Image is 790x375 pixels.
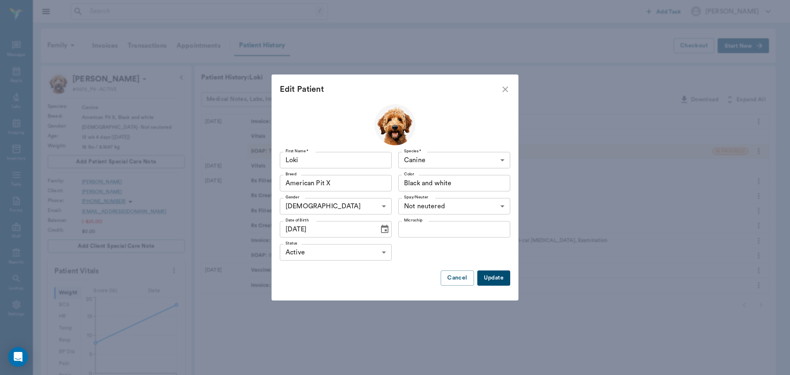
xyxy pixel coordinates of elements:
[8,347,28,367] div: Open Intercom Messenger
[286,194,300,200] label: Gender
[280,221,373,238] input: MM/DD/YYYY
[286,171,297,177] label: Breed
[404,171,414,177] label: Color
[500,84,510,94] button: close
[404,148,421,154] label: Species *
[398,152,510,168] div: Canine
[280,198,392,214] div: [DEMOGRAPHIC_DATA]
[404,217,423,223] label: Microchip
[376,221,393,238] button: Choose date, selected date is Jun 1, 2025
[477,270,510,286] button: Update
[286,240,297,246] label: Status
[404,194,428,200] label: Spay/Neuter
[286,217,309,223] label: Date of Birth
[286,148,309,154] label: First Name *
[374,104,416,145] img: Profile Image
[398,198,510,214] div: Not neutered
[280,83,500,96] div: Edit Patient
[441,270,474,286] button: Cancel
[280,244,392,261] div: Active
